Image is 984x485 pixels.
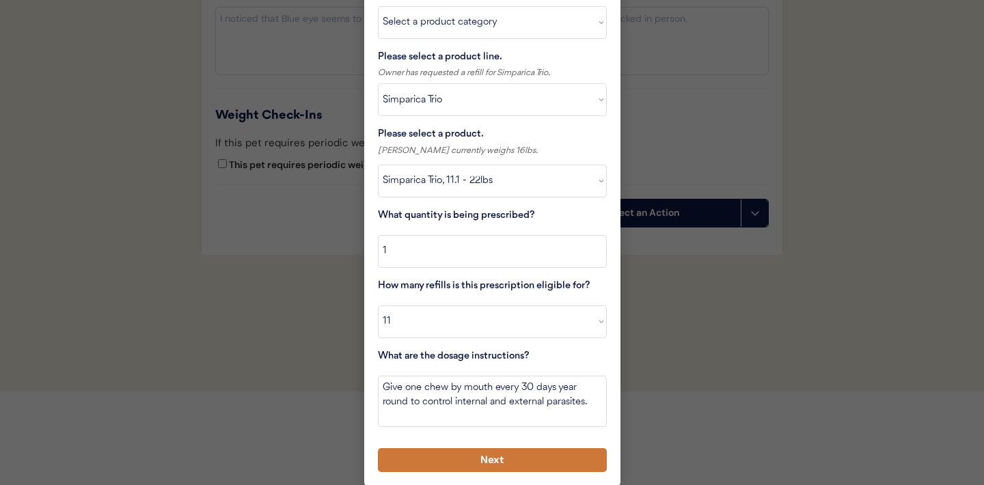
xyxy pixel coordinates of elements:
div: [PERSON_NAME] currently weighs 16lbs. [378,143,607,158]
div: How many refills is this prescription eligible for? [378,278,607,295]
div: What are the dosage instructions? [378,348,607,365]
input: Enter a number [378,235,607,268]
button: Next [378,448,607,472]
div: Owner has requested a refill for Simparica Trio. [378,66,550,80]
div: Please select a product line. [378,49,550,66]
div: What quantity is being prescribed? [378,208,607,225]
div: Please select a product. [378,126,607,143]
